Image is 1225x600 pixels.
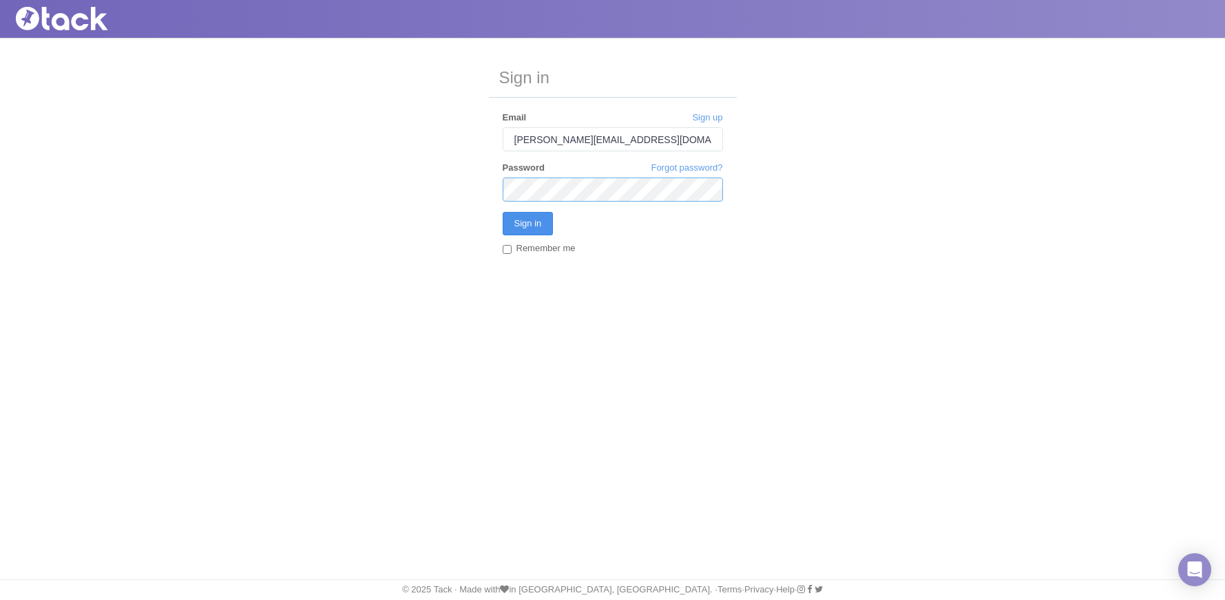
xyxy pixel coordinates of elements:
a: Sign up [692,111,722,124]
a: Terms [718,584,742,594]
label: Email [503,111,527,124]
a: Help [776,584,795,594]
a: Privacy [744,584,774,594]
div: Open Intercom Messenger [1178,553,1211,586]
label: Remember me [503,242,576,257]
img: Tack [10,7,148,30]
h3: Sign in [489,58,737,98]
input: Remember me [503,245,512,254]
div: © 2025 Tack · Made with in [GEOGRAPHIC_DATA], [GEOGRAPHIC_DATA]. · · · · [3,583,1222,596]
input: Sign in [503,212,554,235]
a: Forgot password? [651,162,722,174]
label: Password [503,162,545,174]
